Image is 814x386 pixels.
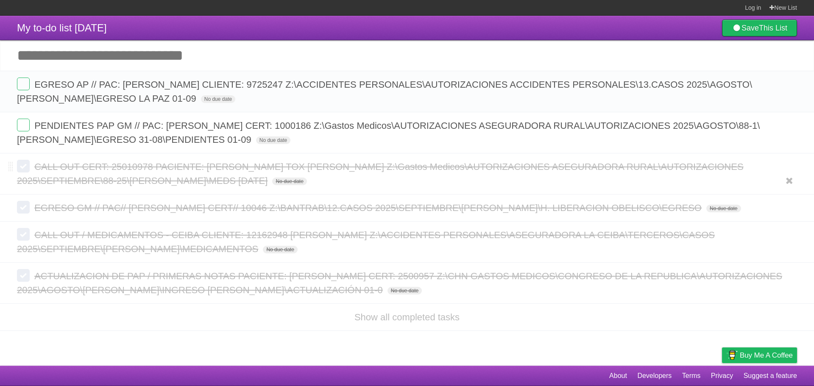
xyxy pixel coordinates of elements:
a: Suggest a feature [744,368,797,384]
a: Developers [637,368,672,384]
a: About [609,368,627,384]
label: Done [17,78,30,90]
label: Done [17,160,30,172]
label: Done [17,269,30,282]
a: Buy me a coffee [722,347,797,363]
span: No due date [201,95,235,103]
span: Buy me a coffee [740,348,793,363]
a: SaveThis List [722,19,797,36]
span: No due date [263,246,297,253]
a: Show all completed tasks [354,312,460,322]
span: No due date [706,205,741,212]
span: No due date [256,136,290,144]
span: My to-do list [DATE] [17,22,107,33]
a: Privacy [711,368,733,384]
b: This List [759,24,787,32]
span: CALL OUT CERT: 25010978 PACIENTE: [PERSON_NAME] TOX [PERSON_NAME] Z:\Gastos Medicos\AUTORIZACIONE... [17,161,744,186]
label: Done [17,119,30,131]
span: PENDIENTES PAP GM // PAC: [PERSON_NAME] CERT: 1000186 Z:\Gastos Medicos\AUTORIZACIONES ASEGURADOR... [17,120,760,145]
label: Done [17,201,30,214]
span: EGRESO GM // PAC// [PERSON_NAME] CERT// 10046 Z:\BANTRAB\12.CASOS 2025\SEPTIEMBRE\[PERSON_NAME]\H... [34,203,704,213]
img: Buy me a coffee [726,348,738,362]
a: Terms [682,368,701,384]
label: Done [17,228,30,241]
span: No due date [272,178,307,185]
span: No due date [387,287,422,294]
span: CALL OUT / MEDICAMENTOS - CEIBA CLIENTE: 12162948 [PERSON_NAME] Z:\ACCIDENTES PERSONALES\ASEGURAD... [17,230,715,254]
span: EGRESO AP // PAC: [PERSON_NAME] CLIENTE: 9725247 Z:\ACCIDENTES PERSONALES\AUTORIZACIONES ACCIDENT... [17,79,752,104]
span: ACTUALIZACION DE PAP / PRIMERAS NOTAS PACIENTE: [PERSON_NAME] CERT: 2500957 Z:\CHN GASTOS MEDICOS... [17,271,782,295]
